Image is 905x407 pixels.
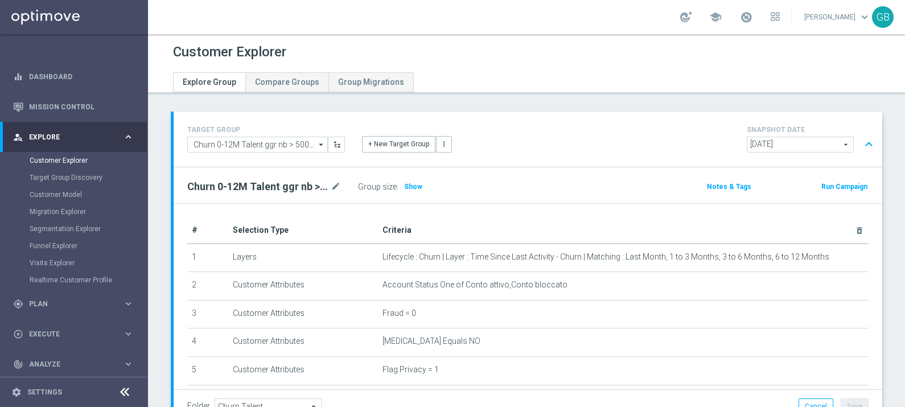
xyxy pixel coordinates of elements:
a: Realtime Customer Profile [30,276,118,285]
div: Funnel Explorer [30,237,147,254]
i: equalizer [13,72,23,82]
span: Account Status One of Conto attivo,Conto bloccato [382,280,567,290]
i: delete_forever [855,226,864,235]
td: Customer Attributes [228,328,378,357]
ul: Tabs [173,72,414,92]
button: expand_less [861,134,877,155]
i: keyboard_arrow_right [123,328,134,339]
button: gps_fixed Plan keyboard_arrow_right [13,299,134,309]
a: [PERSON_NAME]keyboard_arrow_down [803,9,872,26]
a: Segmentation Explorer [30,224,118,233]
span: Execute [29,331,123,338]
td: 1 [187,244,228,272]
i: keyboard_arrow_right [123,359,134,369]
button: equalizer Dashboard [13,72,134,81]
h1: Customer Explorer [173,44,286,60]
td: Customer Attributes [228,272,378,301]
i: more_vert [440,140,448,148]
div: Realtime Customer Profile [30,272,147,289]
th: Selection Type [228,217,378,244]
i: mode_edit [331,180,341,194]
i: person_search [13,132,23,142]
i: settings [11,387,22,397]
i: arrow_drop_down [316,137,327,152]
a: Customer Explorer [30,156,118,165]
span: Fraud = 0 [382,309,416,318]
a: Dashboard [29,61,134,92]
button: more_vert [436,136,452,152]
td: 4 [187,328,228,357]
div: Customer Explorer [30,152,147,169]
i: keyboard_arrow_right [123,131,134,142]
td: Customer Attributes [228,356,378,385]
span: Show [404,183,422,191]
td: 3 [187,300,228,328]
div: GB [872,6,894,28]
a: Visits Explorer [30,258,118,268]
button: Notes & Tags [706,180,752,193]
div: Migration Explorer [30,203,147,220]
a: Funnel Explorer [30,241,118,250]
span: Plan [29,301,123,307]
span: Flag Privacy = 1 [382,365,439,375]
i: play_circle_outline [13,329,23,339]
button: Run Campaign [820,180,869,193]
span: keyboard_arrow_down [858,11,871,23]
div: Execute [13,329,123,339]
label: Group size [358,182,397,192]
span: Analyze [29,361,123,368]
h4: SNAPSHOT DATE [747,126,878,134]
a: Settings [27,389,62,396]
span: Lifecycle : Churn | Layer : Time Since Last Activity - Churn | Matching : Last Month, 1 to 3 Mont... [382,252,829,262]
span: Explore [29,134,123,141]
div: Dashboard [13,61,134,92]
label: : [397,182,398,192]
th: # [187,217,228,244]
div: Visits Explorer [30,254,147,272]
div: Explore [13,132,123,142]
span: [MEDICAL_DATA] Equals NO [382,336,480,346]
div: Plan [13,299,123,309]
div: Analyze [13,359,123,369]
td: Layers [228,244,378,272]
i: keyboard_arrow_right [123,298,134,309]
button: track_changes Analyze keyboard_arrow_right [13,360,134,369]
a: Customer Model [30,190,118,199]
div: Segmentation Explorer [30,220,147,237]
a: Mission Control [29,92,134,122]
div: TARGET GROUP arrow_drop_down + New Target Group more_vert SNAPSHOT DATE arrow_drop_down expand_less [187,123,869,155]
a: Target Group Discovery [30,173,118,182]
h2: Churn 0-12M Talent ggr nb > 500 1st Casino lftime [187,180,328,194]
button: person_search Explore keyboard_arrow_right [13,133,134,142]
div: Customer Model [30,186,147,203]
button: Mission Control [13,102,134,112]
i: track_changes [13,359,23,369]
i: gps_fixed [13,299,23,309]
td: 2 [187,272,228,301]
button: play_circle_outline Execute keyboard_arrow_right [13,330,134,339]
div: Mission Control [13,92,134,122]
span: Compare Groups [255,77,319,87]
input: Churn 0-12M Talent ggr nb > 500 1st Casino lftime [187,137,328,153]
h4: TARGET GROUP [187,126,345,134]
a: Migration Explorer [30,207,118,216]
button: + New Target Group [362,136,435,152]
span: Explore Group [183,77,236,87]
span: Criteria [382,225,412,235]
div: Target Group Discovery [30,169,147,186]
td: 5 [187,356,228,385]
td: Customer Attributes [228,300,378,328]
span: school [709,11,722,23]
span: Group Migrations [338,77,404,87]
